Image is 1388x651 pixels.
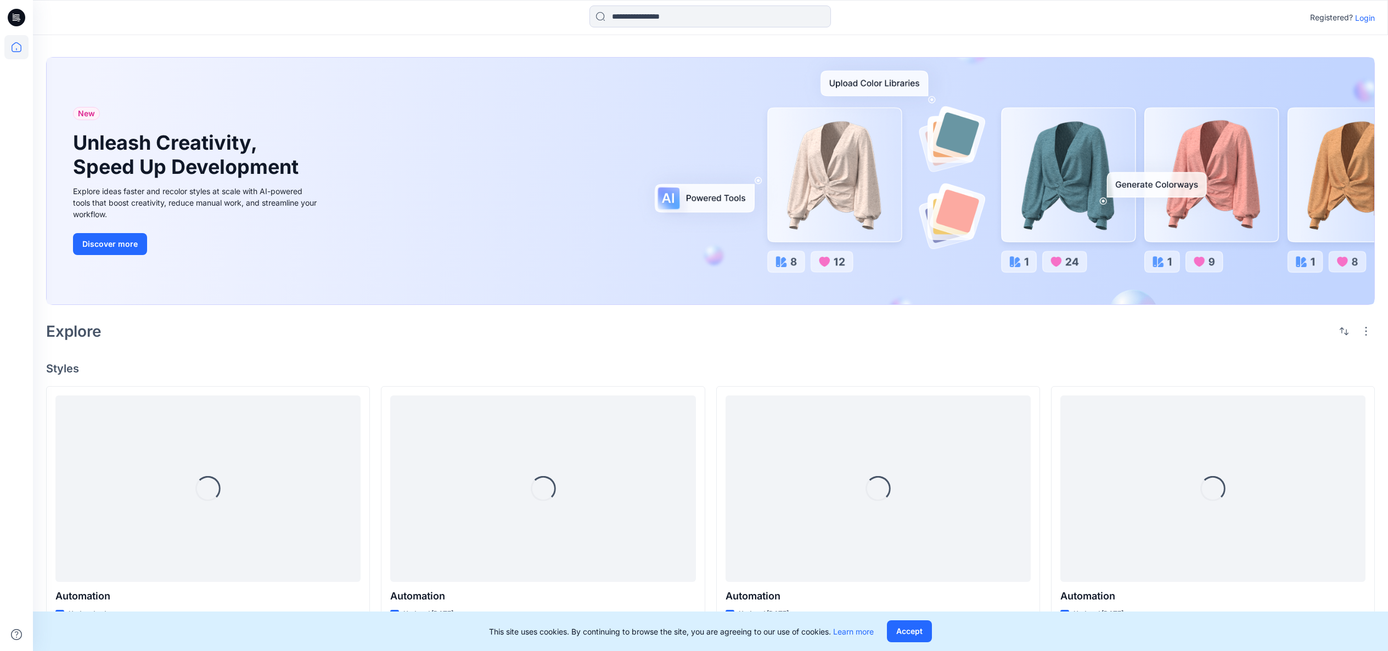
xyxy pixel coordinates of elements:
div: Explore ideas faster and recolor styles at scale with AI-powered tools that boost creativity, red... [73,185,320,220]
p: This site uses cookies. By continuing to browse the site, you are agreeing to our use of cookies. [489,626,874,637]
button: Accept [887,620,932,642]
p: Updated [DATE] [1074,608,1123,620]
p: Updated [DATE] [403,608,453,620]
button: Discover more [73,233,147,255]
p: Updated [DATE] [739,608,789,620]
p: Automation [1060,588,1365,604]
h1: Unleash Creativity, Speed Up Development [73,131,304,178]
a: Learn more [833,627,874,636]
p: Automation [390,588,695,604]
p: Registered? [1310,11,1353,24]
a: Discover more [73,233,320,255]
p: Updated a day ago [69,608,127,620]
p: Automation [726,588,1031,604]
h4: Styles [46,362,1375,375]
span: New [78,107,95,120]
p: Automation [55,588,361,604]
p: Login [1355,12,1375,24]
h2: Explore [46,322,102,340]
